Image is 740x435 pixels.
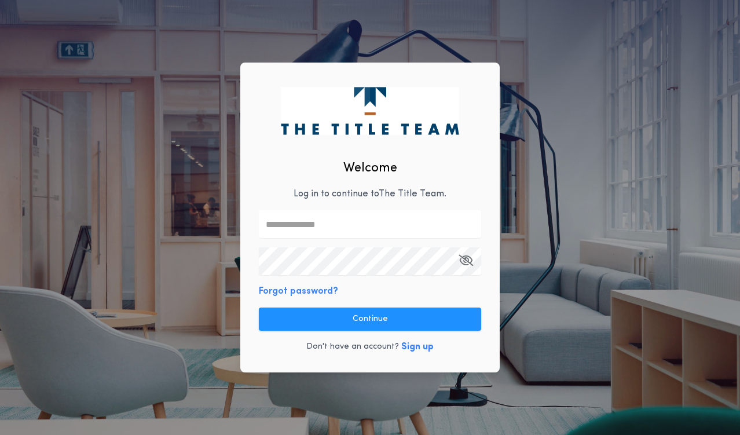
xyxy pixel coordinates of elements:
p: Don't have an account? [306,341,399,353]
button: Forgot password? [259,284,338,298]
button: Sign up [401,340,434,354]
p: Log in to continue to The Title Team . [294,187,446,201]
img: logo [281,87,459,134]
button: Continue [259,308,481,331]
h2: Welcome [343,159,397,178]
